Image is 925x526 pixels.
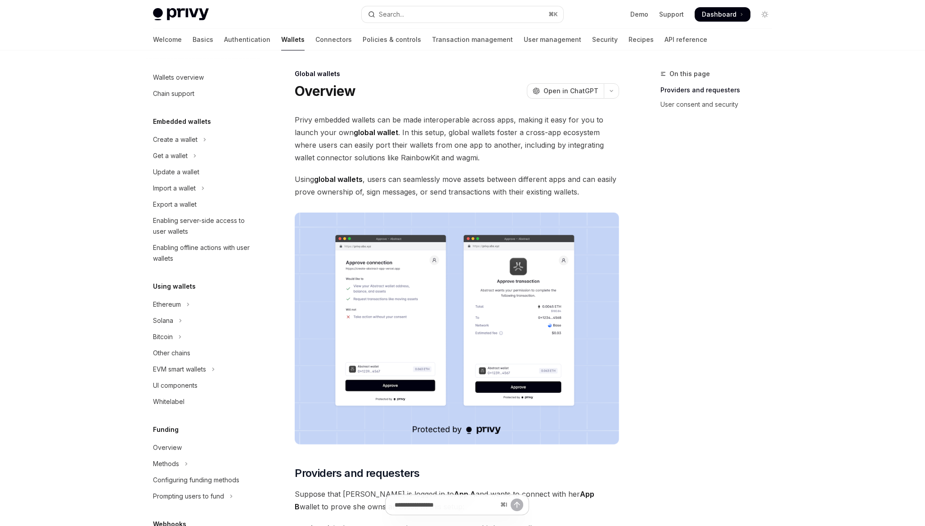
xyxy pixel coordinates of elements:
a: Policies & controls [363,29,421,50]
button: Toggle dark mode [758,7,772,22]
button: Toggle Solana section [146,313,261,329]
a: Security [592,29,618,50]
div: Get a wallet [153,150,188,161]
div: Solana [153,315,173,326]
strong: global wallets [314,175,363,184]
a: Dashboard [695,7,750,22]
span: On this page [669,68,710,79]
a: UI components [146,377,261,394]
span: Privy embedded wallets can be made interoperable across apps, making it easy for you to launch yo... [295,113,619,164]
strong: global wallet [354,128,398,137]
a: Connectors [315,29,352,50]
div: Prompting users to fund [153,491,224,502]
a: Welcome [153,29,182,50]
button: Toggle Get a wallet section [146,148,261,164]
img: images/Crossapp.png [295,213,619,444]
a: Authentication [224,29,270,50]
span: Suppose that [PERSON_NAME] is logged in to and wants to connect with her wallet to prove she owns... [295,488,619,513]
a: Whitelabel [146,394,261,410]
div: Bitcoin [153,331,173,342]
a: User consent and security [660,97,779,112]
a: Wallets overview [146,69,261,86]
div: Configuring funding methods [153,475,239,485]
div: Enabling server-side access to user wallets [153,215,256,237]
button: Toggle Create a wallet section [146,131,261,148]
h5: Funding [153,424,179,435]
div: Whitelabel [153,396,184,407]
button: Toggle Methods section [146,456,261,472]
a: Wallets [281,29,305,50]
button: Open in ChatGPT [527,83,604,99]
a: Overview [146,440,261,456]
a: Support [659,10,684,19]
button: Send message [511,499,523,511]
strong: App A [454,490,476,499]
button: Open search [362,6,563,23]
div: Wallets overview [153,72,204,83]
a: Demo [630,10,648,19]
button: Toggle Prompting users to fund section [146,488,261,504]
button: Toggle Bitcoin section [146,329,261,345]
a: Configuring funding methods [146,472,261,488]
div: Methods [153,458,179,469]
a: Providers and requesters [660,83,779,97]
h5: Embedded wallets [153,116,211,127]
span: Open in ChatGPT [543,86,598,95]
div: Global wallets [295,69,619,78]
input: Ask a question... [395,495,497,515]
div: Overview [153,442,182,453]
img: light logo [153,8,209,21]
a: Chain support [146,86,261,102]
span: Providers and requesters [295,466,420,481]
h5: Using wallets [153,281,196,292]
div: EVM smart wallets [153,364,206,375]
div: UI components [153,380,198,391]
div: Search... [379,9,404,20]
a: Export a wallet [146,196,261,213]
a: Update a wallet [146,164,261,180]
div: Other chains [153,348,190,358]
span: Using , users can seamlessly move assets between different apps and can easily prove ownership of... [295,173,619,198]
h1: Overview [295,83,355,99]
button: Toggle EVM smart wallets section [146,361,261,377]
button: Toggle Import a wallet section [146,180,261,196]
div: Export a wallet [153,199,197,210]
a: Enabling offline actions with user wallets [146,240,261,267]
div: Ethereum [153,299,181,310]
span: Dashboard [702,10,736,19]
button: Toggle Ethereum section [146,296,261,313]
div: Chain support [153,88,194,99]
a: Recipes [629,29,654,50]
a: Enabling server-side access to user wallets [146,213,261,240]
a: Other chains [146,345,261,361]
div: Update a wallet [153,167,199,177]
a: Basics [193,29,213,50]
a: Transaction management [432,29,513,50]
a: API reference [665,29,707,50]
div: Enabling offline actions with user wallets [153,242,256,264]
div: Create a wallet [153,134,198,145]
span: ⌘ K [548,11,558,18]
div: Import a wallet [153,183,196,194]
a: User management [524,29,581,50]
